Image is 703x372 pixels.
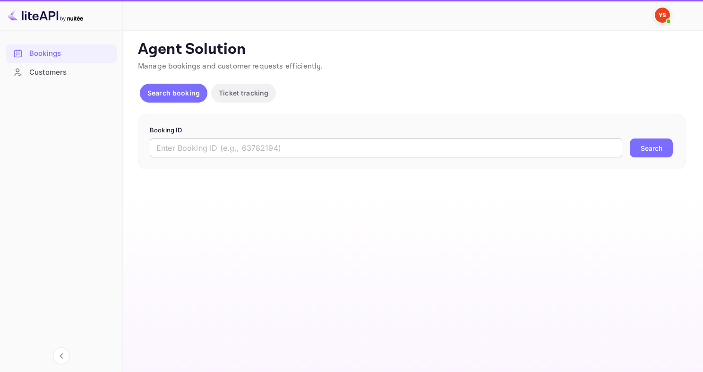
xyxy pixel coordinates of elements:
div: Customers [6,63,117,82]
div: Bookings [6,44,117,63]
button: Collapse navigation [53,347,70,364]
span: Manage bookings and customer requests efficiently. [138,61,323,71]
div: Customers [29,67,112,78]
p: Search booking [147,88,200,98]
p: Agent Solution [138,40,686,59]
input: Enter Booking ID (e.g., 63782194) [150,138,622,157]
a: Customers [6,63,117,81]
p: Booking ID [150,126,674,135]
a: Bookings [6,44,117,62]
div: Bookings [29,48,112,59]
img: Yandex Support [655,8,670,23]
p: Ticket tracking [219,88,268,98]
img: LiteAPI logo [8,8,83,23]
button: Search [630,138,673,157]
